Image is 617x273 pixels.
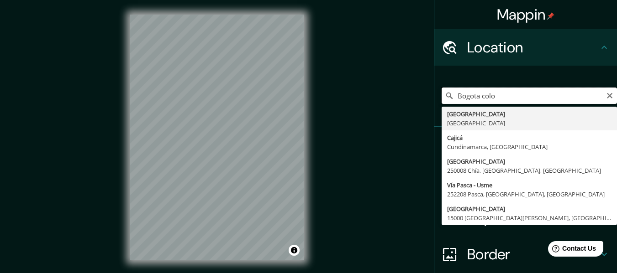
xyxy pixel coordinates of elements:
[447,204,612,213] div: [GEOGRAPHIC_DATA]
[536,237,607,263] iframe: Help widget launcher
[447,142,612,151] div: Cundinamarca, [GEOGRAPHIC_DATA]
[130,15,304,260] canvas: Map
[434,127,617,163] div: Pins
[447,166,612,175] div: 250008 Chía, [GEOGRAPHIC_DATA], [GEOGRAPHIC_DATA]
[447,157,612,166] div: [GEOGRAPHIC_DATA]
[434,29,617,66] div: Location
[447,213,612,222] div: 15000 [GEOGRAPHIC_DATA][PERSON_NAME], [GEOGRAPHIC_DATA], [GEOGRAPHIC_DATA]
[447,133,612,142] div: Cajicá
[497,5,555,24] h4: Mappin
[447,109,612,118] div: [GEOGRAPHIC_DATA]
[434,236,617,273] div: Border
[442,88,617,104] input: Pick your city or area
[547,12,554,20] img: pin-icon.png
[434,200,617,236] div: Layout
[467,209,599,227] h4: Layout
[447,118,612,128] div: [GEOGRAPHIC_DATA]
[467,245,599,263] h4: Border
[447,190,612,199] div: 252208 Pasca, [GEOGRAPHIC_DATA], [GEOGRAPHIC_DATA]
[447,180,612,190] div: Vía Pasca - Usme
[606,91,613,99] button: Clear
[434,163,617,200] div: Style
[467,38,599,57] h4: Location
[289,245,300,256] button: Toggle attribution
